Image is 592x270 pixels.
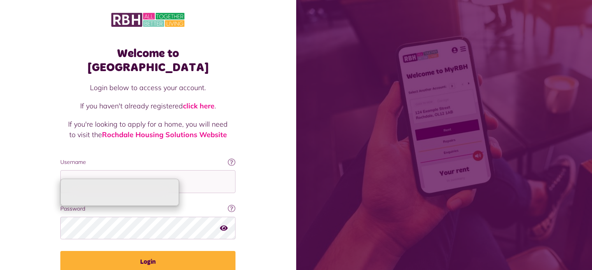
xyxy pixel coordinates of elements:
[68,119,228,140] p: If you're looking to apply for a home, you will need to visit the
[60,47,235,75] h1: Welcome to [GEOGRAPHIC_DATA]
[60,158,235,166] label: Username
[68,82,228,93] p: Login below to access your account.
[111,12,184,28] img: MyRBH
[68,101,228,111] p: If you haven't already registered .
[102,130,227,139] a: Rochdale Housing Solutions Website
[60,205,235,213] label: Password
[183,101,214,110] a: click here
